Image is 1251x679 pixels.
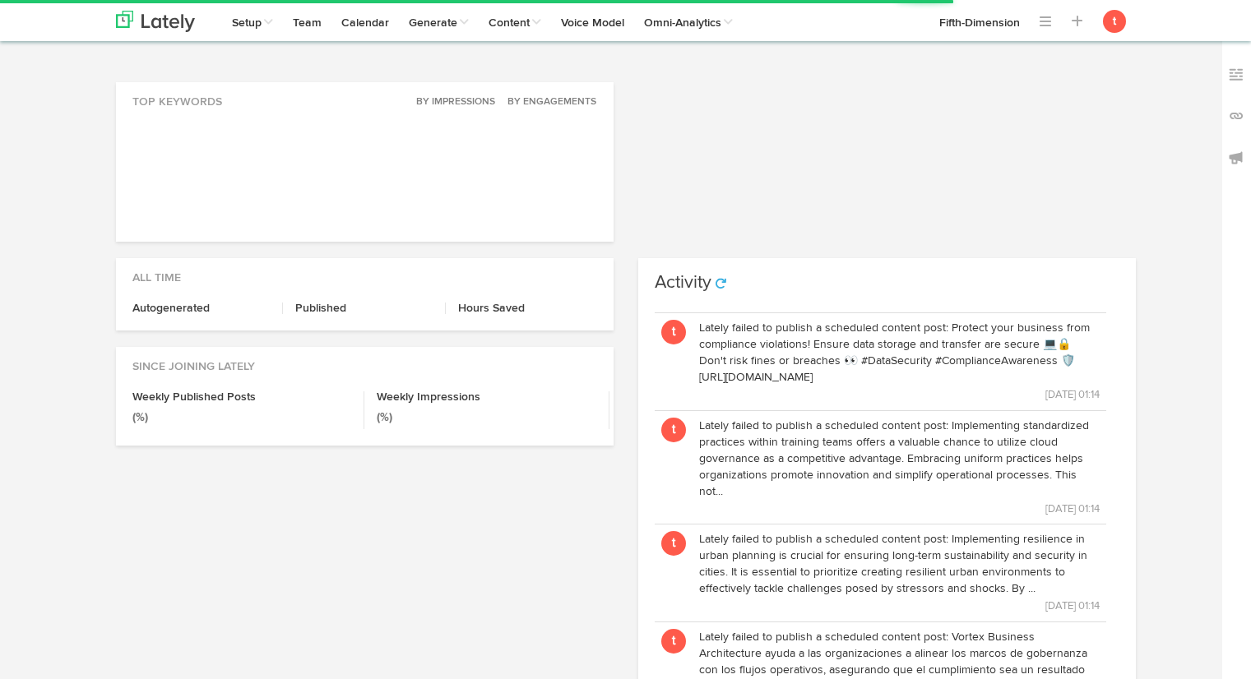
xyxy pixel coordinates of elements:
div: Top Keywords [116,82,614,110]
p: [DATE] 01:14 [699,597,1100,615]
p: Lately failed to publish a scheduled content post: Implementing standardized practices within tra... [699,418,1100,500]
small: (%) [377,412,392,423]
small: (%) [132,412,148,423]
img: announcements_off.svg [1228,150,1244,166]
button: t [1103,10,1126,33]
img: logo_lately_bg_light.svg [116,11,195,32]
div: All Time [116,258,614,286]
button: By Impressions [407,94,496,110]
p: Lately failed to publish a scheduled content post: Protect your business from compliance violatio... [699,320,1100,386]
p: [DATE] 01:14 [699,500,1100,518]
button: t [661,418,686,442]
button: By Engagements [498,94,597,110]
h4: Weekly Impressions [377,391,596,403]
button: t [661,320,686,344]
p: Lately failed to publish a scheduled content post: Implementing resilience in urban planning is c... [699,531,1100,597]
img: keywords_off.svg [1228,67,1244,83]
h4: Hours Saved [458,303,596,314]
h4: Weekly Published Posts [132,391,352,403]
button: t [661,531,686,556]
h4: Autogenerated [132,303,270,314]
button: t [661,629,686,654]
div: Since Joining Lately [116,347,614,375]
h4: Published [295,303,433,314]
img: links_off.svg [1228,108,1244,124]
h3: Activity [655,274,711,292]
p: [DATE] 01:14 [699,386,1100,404]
